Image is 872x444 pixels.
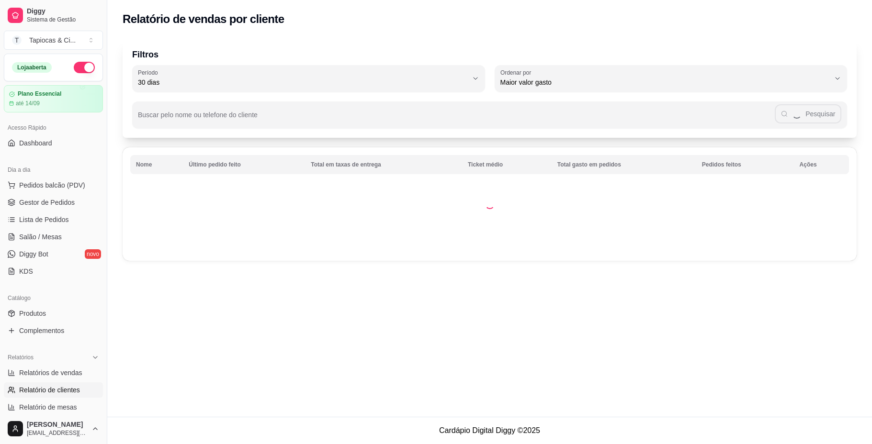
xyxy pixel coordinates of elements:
[4,178,103,193] button: Pedidos balcão (PDV)
[4,306,103,321] a: Produtos
[4,400,103,415] a: Relatório de mesas
[19,266,33,276] span: KDS
[19,385,80,395] span: Relatório de clientes
[12,35,22,45] span: T
[138,68,161,77] label: Período
[4,382,103,398] a: Relatório de clientes
[107,417,872,444] footer: Cardápio Digital Diggy © 2025
[4,85,103,112] a: Plano Essencialaté 14/09
[4,246,103,262] a: Diggy Botnovo
[4,229,103,244] a: Salão / Mesas
[132,48,847,61] p: Filtros
[19,249,48,259] span: Diggy Bot
[74,62,95,73] button: Alterar Status
[4,120,103,135] div: Acesso Rápido
[19,309,46,318] span: Produtos
[29,35,76,45] div: Tapiocas & Ci ...
[4,212,103,227] a: Lista de Pedidos
[19,368,82,377] span: Relatórios de vendas
[4,31,103,50] button: Select a team
[18,90,61,98] article: Plano Essencial
[19,215,69,224] span: Lista de Pedidos
[4,365,103,380] a: Relatórios de vendas
[27,421,88,429] span: [PERSON_NAME]
[138,78,468,87] span: 30 dias
[4,162,103,178] div: Dia a dia
[19,138,52,148] span: Dashboard
[4,264,103,279] a: KDS
[16,100,40,107] article: até 14/09
[123,11,284,27] h2: Relatório de vendas por cliente
[4,4,103,27] a: DiggySistema de Gestão
[27,16,99,23] span: Sistema de Gestão
[4,195,103,210] a: Gestor de Pedidos
[495,65,848,92] button: Ordenar porMaior valor gasto
[12,62,52,73] div: Loja aberta
[27,429,88,437] span: [EMAIL_ADDRESS][DOMAIN_NAME]
[500,78,830,87] span: Maior valor gasto
[8,354,34,361] span: Relatórios
[27,7,99,16] span: Diggy
[19,232,62,242] span: Salão / Mesas
[19,198,75,207] span: Gestor de Pedidos
[4,323,103,338] a: Complementos
[4,290,103,306] div: Catálogo
[4,417,103,440] button: [PERSON_NAME][EMAIL_ADDRESS][DOMAIN_NAME]
[19,180,85,190] span: Pedidos balcão (PDV)
[485,200,495,209] div: Loading
[500,68,534,77] label: Ordenar por
[4,135,103,151] a: Dashboard
[132,65,485,92] button: Período30 dias
[19,326,64,335] span: Complementos
[19,402,77,412] span: Relatório de mesas
[138,114,775,123] input: Buscar pelo nome ou telefone do cliente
